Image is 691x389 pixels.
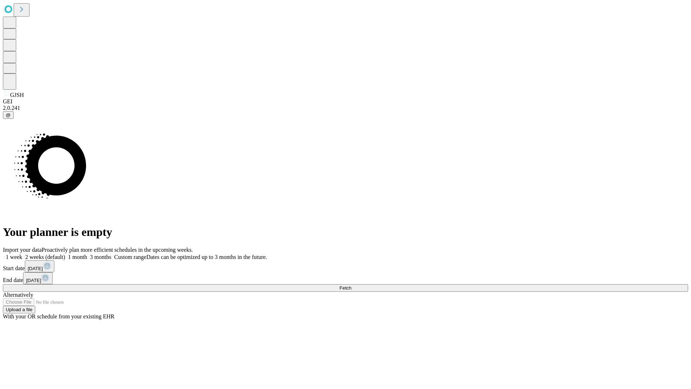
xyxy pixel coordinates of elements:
div: 2.0.241 [3,105,688,111]
span: [DATE] [28,266,43,271]
span: 1 month [68,254,87,260]
span: [DATE] [26,278,41,283]
span: Dates can be optimized up to 3 months in the future. [146,254,267,260]
span: Import your data [3,247,42,253]
div: Start date [3,260,688,272]
span: 3 months [90,254,111,260]
span: Fetch [339,285,351,291]
span: With your OR schedule from your existing EHR [3,313,114,319]
span: @ [6,112,11,118]
button: Fetch [3,284,688,292]
button: [DATE] [25,260,54,272]
h1: Your planner is empty [3,225,688,239]
button: [DATE] [23,272,53,284]
button: Upload a file [3,306,35,313]
div: End date [3,272,688,284]
span: Alternatively [3,292,33,298]
span: GJSH [10,92,24,98]
span: 1 week [6,254,22,260]
button: @ [3,111,14,119]
span: 2 weeks (default) [25,254,65,260]
span: Custom range [114,254,146,260]
div: GEI [3,98,688,105]
span: Proactively plan more efficient schedules in the upcoming weeks. [42,247,193,253]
